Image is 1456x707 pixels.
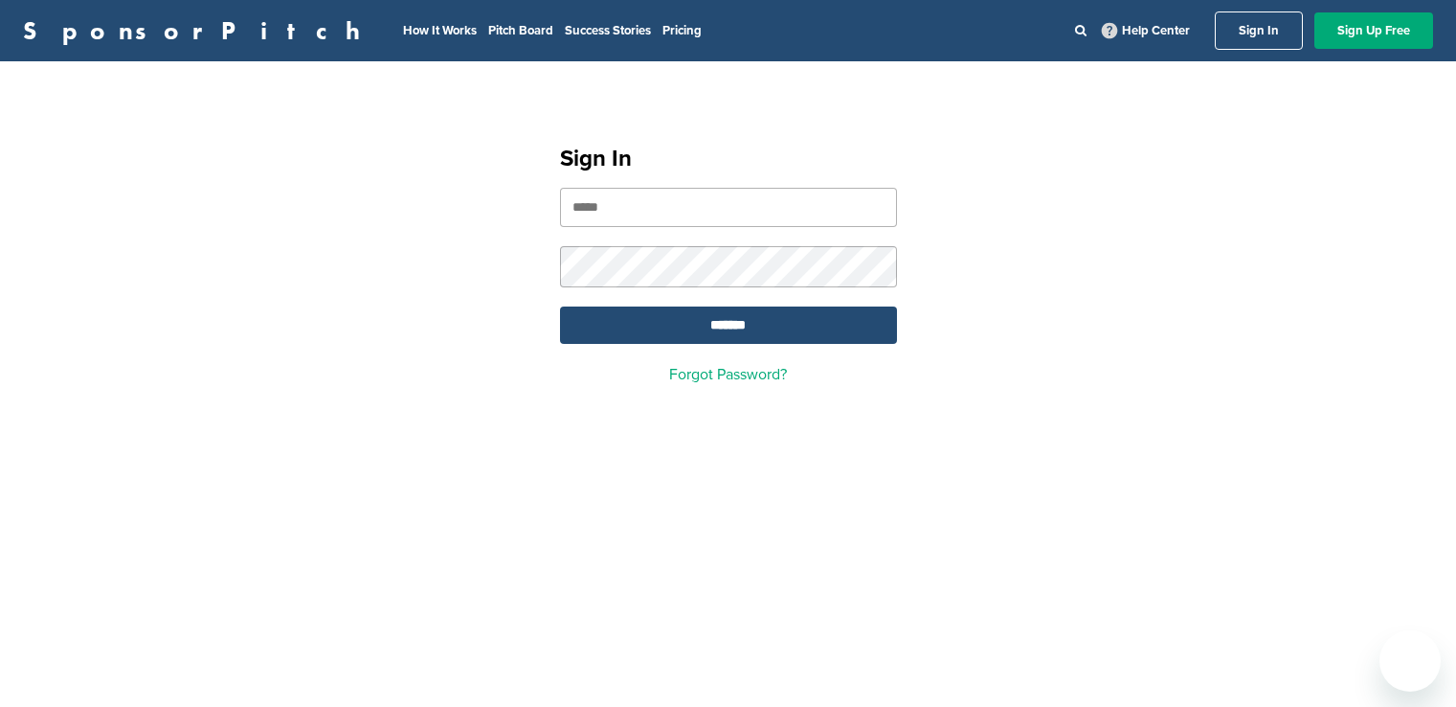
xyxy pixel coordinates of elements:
a: Sign Up Free [1314,12,1433,49]
a: Pricing [662,23,702,38]
a: Success Stories [565,23,651,38]
a: SponsorPitch [23,18,372,43]
a: Pitch Board [488,23,553,38]
a: How It Works [403,23,477,38]
iframe: Button to launch messaging window [1379,630,1441,692]
h1: Sign In [560,142,897,176]
a: Forgot Password? [669,365,787,384]
a: Help Center [1098,19,1194,42]
a: Sign In [1215,11,1303,50]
